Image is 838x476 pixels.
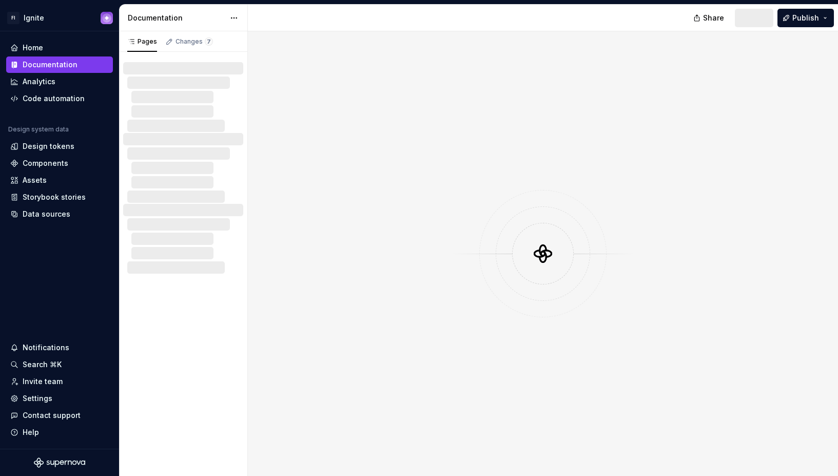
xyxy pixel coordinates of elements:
[205,37,213,46] span: 7
[6,40,113,56] a: Home
[101,12,113,24] img: Design System Manager
[34,458,85,468] svg: Supernova Logo
[6,138,113,155] a: Design tokens
[127,37,157,46] div: Pages
[23,141,74,151] div: Design tokens
[23,192,86,202] div: Storybook stories
[23,175,47,185] div: Assets
[23,342,69,353] div: Notifications
[23,209,70,219] div: Data sources
[792,13,819,23] span: Publish
[6,424,113,441] button: Help
[23,60,77,70] div: Documentation
[128,13,225,23] div: Documentation
[6,356,113,373] button: Search ⌘K
[6,90,113,107] a: Code automation
[23,393,52,404] div: Settings
[23,93,85,104] div: Code automation
[23,43,43,53] div: Home
[23,427,39,437] div: Help
[6,56,113,73] a: Documentation
[6,155,113,172] a: Components
[6,407,113,424] button: Contact support
[23,77,55,87] div: Analytics
[6,390,113,407] a: Settings
[6,373,113,390] a: Invite team
[7,12,20,24] div: FI
[6,189,113,205] a: Storybook stories
[6,339,113,356] button: Notifications
[2,7,117,29] button: FIIgniteDesign System Manager
[23,158,68,168] div: Components
[6,73,113,90] a: Analytics
[8,125,69,134] div: Design system data
[688,9,731,27] button: Share
[6,172,113,188] a: Assets
[703,13,724,23] span: Share
[23,359,62,370] div: Search ⌘K
[777,9,834,27] button: Publish
[23,376,63,387] div: Invite team
[24,13,44,23] div: Ignite
[176,37,213,46] div: Changes
[6,206,113,222] a: Data sources
[23,410,81,421] div: Contact support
